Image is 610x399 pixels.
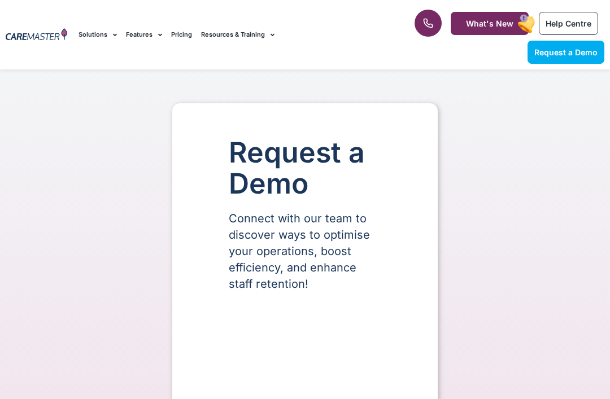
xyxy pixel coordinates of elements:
a: Request a Demo [528,41,604,64]
span: What's New [466,19,513,28]
a: Features [126,16,162,54]
a: Help Centre [539,12,598,35]
h1: Request a Demo [229,137,381,199]
img: CareMaster Logo [6,28,67,42]
a: Resources & Training [201,16,274,54]
span: Request a Demo [534,47,598,57]
a: What's New [451,12,529,35]
a: Pricing [171,16,192,54]
p: Connect with our team to discover ways to optimise your operations, boost efficiency, and enhance... [229,211,381,292]
a: Solutions [79,16,117,54]
span: Help Centre [546,19,591,28]
nav: Menu [79,16,389,54]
